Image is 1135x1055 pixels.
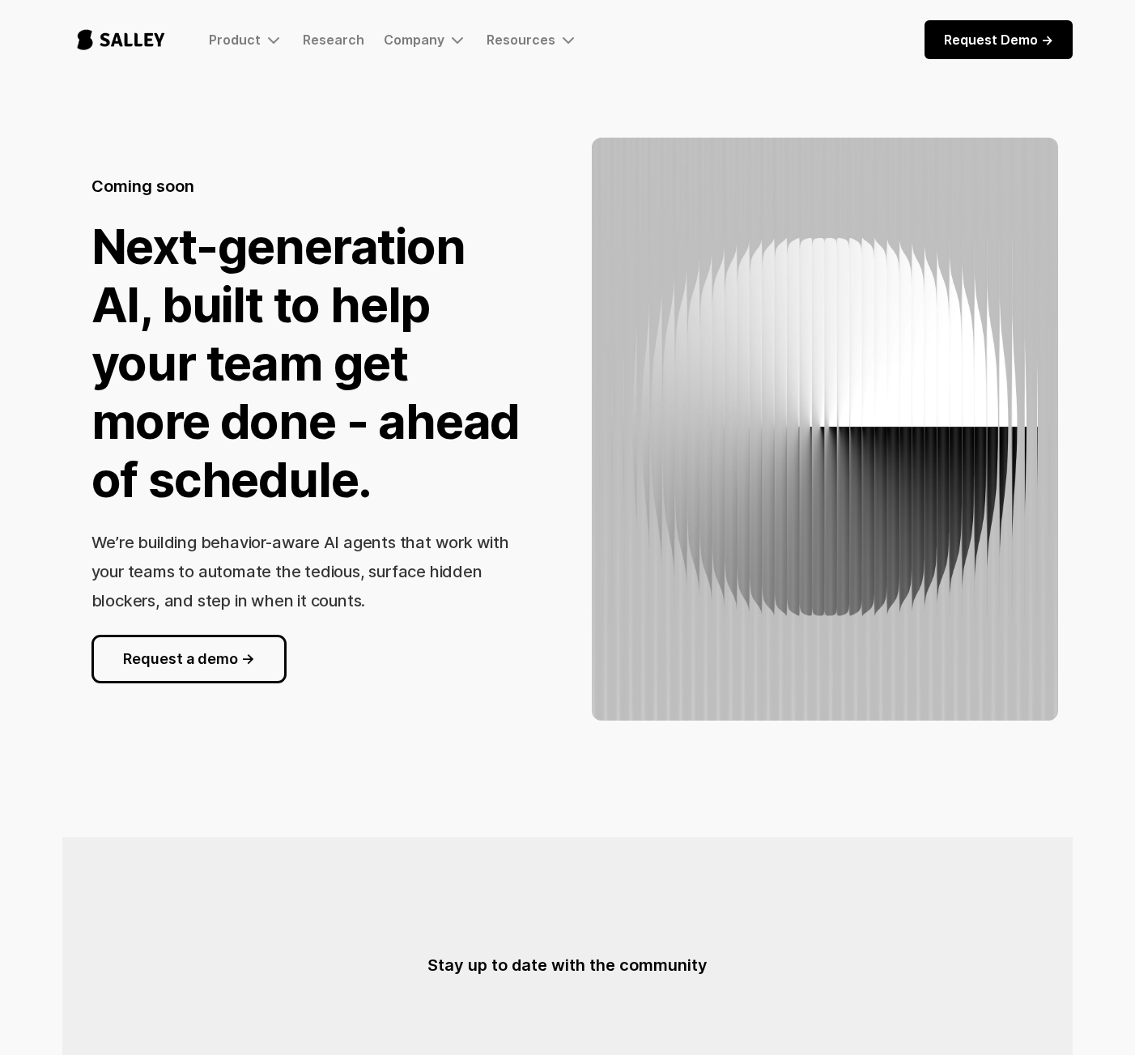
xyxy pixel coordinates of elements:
h5: Coming soon [91,175,194,198]
div: Company [384,30,467,49]
a: Research [303,32,364,48]
div: Product [209,32,261,48]
a: Request Demo -> [925,20,1073,59]
div: Resources [487,30,578,49]
h1: Next-generation AI, built to help your team get more done - ahead of schedule. [91,217,529,508]
a: Request a demo -> [91,635,287,683]
div: Company [384,32,444,48]
h3: We’re building behavior-aware AI agents that work with your teams to automate the tedious, surfac... [91,533,509,610]
div: Product [209,30,283,49]
h5: Stay up to date with the community [427,954,708,976]
div: Resources [487,32,555,48]
a: home [62,13,180,66]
